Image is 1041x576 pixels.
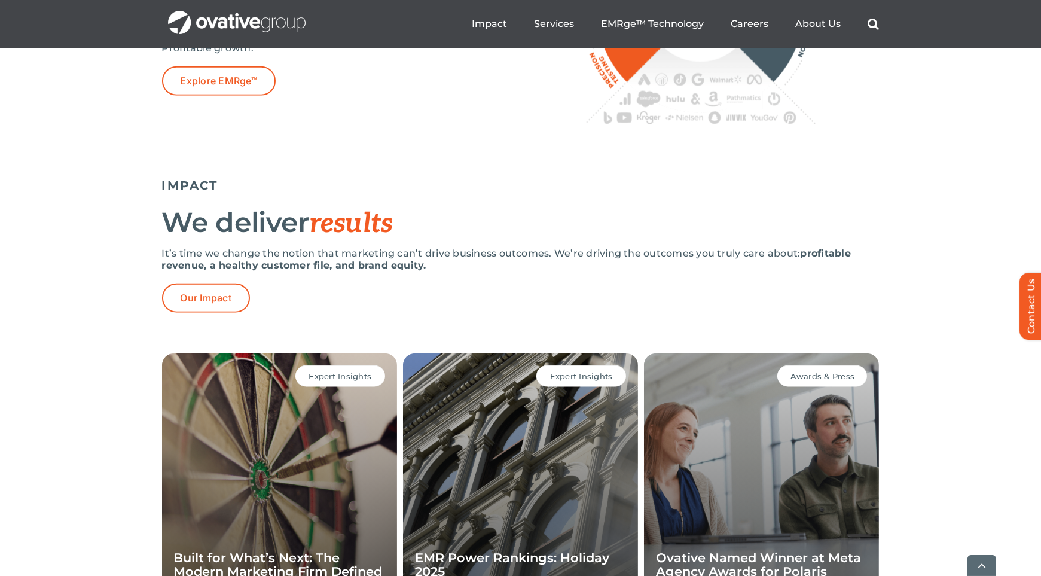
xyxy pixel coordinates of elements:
a: Impact [472,18,508,30]
a: Careers [731,18,769,30]
a: Services [535,18,575,30]
a: Explore EMRge™ [162,66,276,96]
a: OG_Full_horizontal_WHT [168,10,306,21]
strong: profitable revenue, a healthy customer file, and brand equity. [162,248,851,271]
em: results [309,207,393,240]
a: About Us [796,18,841,30]
h2: We deliver [162,208,880,239]
h5: IMPACT [162,178,880,193]
span: Explore EMRge™ [181,75,257,87]
a: Our Impact [162,284,250,313]
a: Search [868,18,880,30]
a: EMRge™ Technology [602,18,704,30]
nav: Menu [472,5,880,43]
span: Our Impact [181,292,231,304]
p: It’s time we change the notion that marketing can’t drive business outcomes. We’re driving the ou... [162,248,880,272]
